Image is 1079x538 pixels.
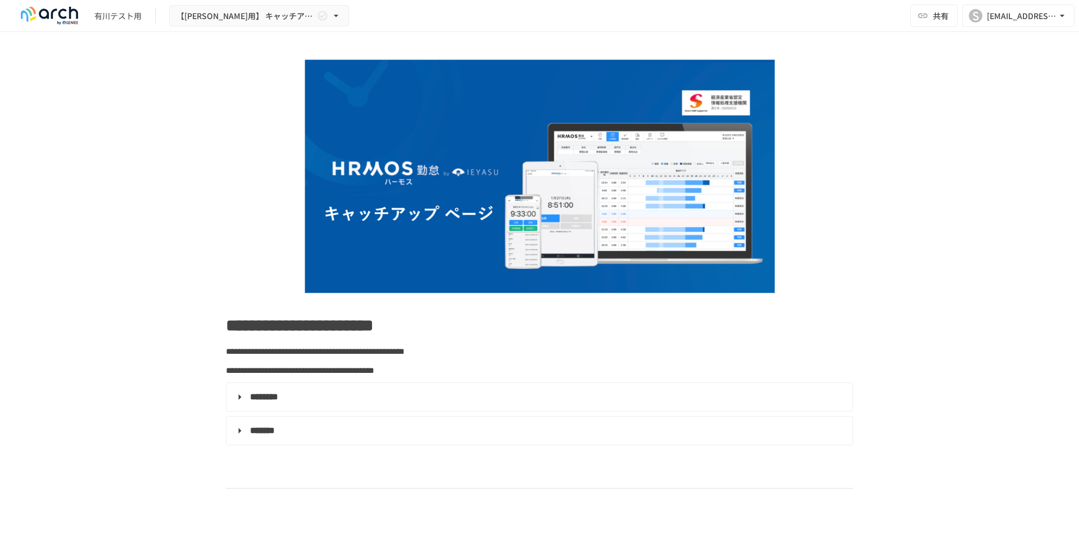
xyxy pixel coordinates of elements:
[305,60,775,293] img: BJKKeCQpXoJskXBox1WcmlAIxmsSe3lt0HW3HWAjxJd
[969,9,982,22] div: S
[176,9,315,23] span: 【[PERSON_NAME]用】 キャッチアップ
[933,10,949,22] span: 共有
[962,4,1075,27] button: S[EMAIL_ADDRESS][DOMAIN_NAME]
[987,9,1057,23] div: [EMAIL_ADDRESS][DOMAIN_NAME]
[910,4,958,27] button: 共有
[94,10,142,22] div: 有川テスト用
[169,5,349,27] button: 【[PERSON_NAME]用】 キャッチアップ
[13,7,85,25] img: logo-default@2x-9cf2c760.svg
